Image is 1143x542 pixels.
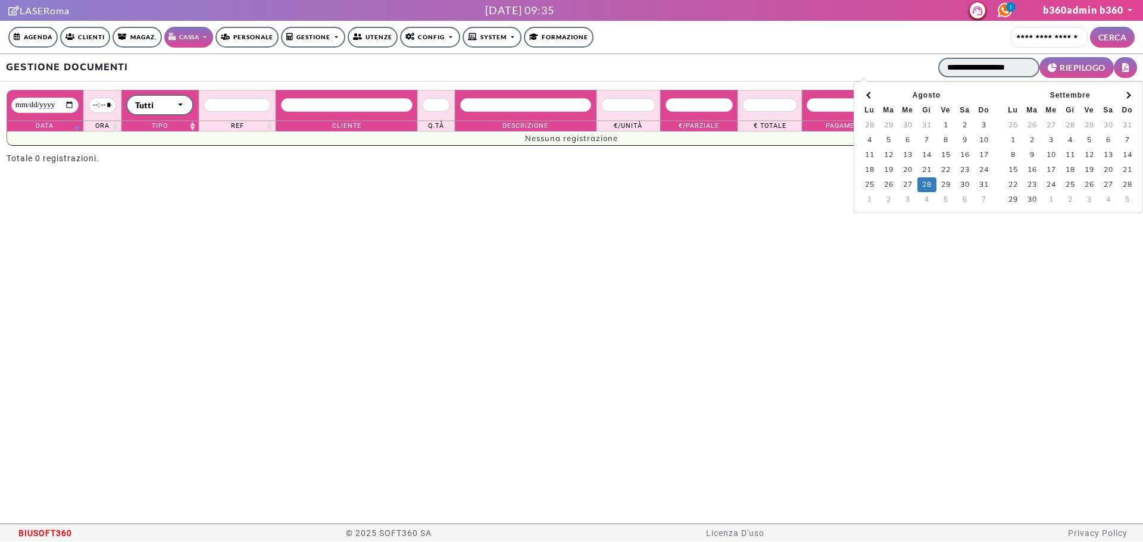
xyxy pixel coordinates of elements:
td: 23 [955,162,975,177]
span: BIUSOFT360 [18,524,72,542]
td: 1 [936,118,955,133]
td: 18 [860,162,879,177]
td: 24 [1042,177,1061,192]
td: 3 [1080,192,1099,207]
th: Tipo: activate to sort column ascending [121,121,199,131]
button: CERCA [1090,27,1135,48]
a: Clienti [60,27,110,48]
td: 7 [975,192,994,207]
th: Settembre [1023,88,1118,103]
th: Me [898,103,917,118]
td: 26 [1080,177,1099,192]
th: Ve [936,103,955,118]
td: 15 [1004,162,1023,177]
th: Pagamento: activate to sort column ascending [802,121,892,131]
th: Ref: activate to sort column ascending [199,121,276,131]
th: € Totale [738,121,802,131]
td: 28 [1061,118,1080,133]
td: 30 [1099,118,1118,133]
th: Q.tà [417,121,455,131]
td: 25 [1061,177,1080,192]
td: 4 [917,192,936,207]
th: Lu [1004,103,1023,118]
th: Lu [860,103,879,118]
a: Config [400,27,460,48]
a: Clicca per andare alla pagina di firmaLASERoma [8,5,70,16]
div: Totale 0 registrazioni. [7,146,99,165]
th: Sa [955,103,975,118]
td: 7 [917,133,936,148]
td: 4 [1061,133,1080,148]
td: 6 [898,133,917,148]
td: 28 [1118,177,1137,192]
td: 1 [1042,192,1061,207]
th: Data: activate to sort column ascending [7,121,84,131]
th: Ma [1023,103,1042,118]
td: 7 [1118,133,1137,148]
td: 18 [1061,162,1080,177]
td: 11 [860,148,879,162]
th: Do [975,103,994,118]
a: Magaz. [113,27,162,48]
td: 12 [1080,148,1099,162]
td: 31 [1118,118,1137,133]
td: 5 [1118,192,1137,207]
td: 3 [898,192,917,207]
td: 19 [879,162,898,177]
td: 30 [955,177,975,192]
a: Formazione [524,27,594,48]
td: 9 [1023,148,1042,162]
td: 29 [1080,118,1099,133]
td: 8 [936,133,955,148]
td: 31 [917,118,936,133]
a: Personale [216,27,279,48]
td: 11 [1061,148,1080,162]
td: 19 [1080,162,1099,177]
a: Gestione [281,27,346,48]
th: Ma [879,103,898,118]
td: 6 [955,192,975,207]
td: 1 [1004,133,1023,148]
td: 31 [975,177,994,192]
a: SYSTEM [463,27,522,48]
th: Gi [1061,103,1080,118]
td: 21 [917,162,936,177]
th: €/Unità [597,121,661,131]
td: 5 [936,192,955,207]
td: 27 [1042,118,1061,133]
td: 25 [860,177,879,192]
a: Utenze [348,27,398,48]
th: Ve [1080,103,1099,118]
td: 14 [1118,148,1137,162]
th: Agosto [879,88,975,103]
td: 4 [860,133,879,148]
td: 1 [860,192,879,207]
td: 10 [1042,148,1061,162]
td: 28 [860,118,879,133]
b: GESTIONE DOCUMENTI [6,61,128,73]
td: 4 [1099,192,1118,207]
td: 27 [1099,177,1118,192]
td: 2 [879,192,898,207]
th: €/Parziale [660,121,738,131]
td: 20 [898,162,917,177]
td: 2 [1061,192,1080,207]
td: 17 [1042,162,1061,177]
a: Licenza D'uso [706,528,764,538]
a: Agenda [8,27,58,48]
td: 2 [955,118,975,133]
td: 30 [898,118,917,133]
td: 3 [975,118,994,133]
a: RIEPILOGO [1039,57,1114,78]
a: Cassa [164,27,213,48]
td: 29 [1004,192,1023,207]
td: 28 [917,177,936,192]
td: 8 [1004,148,1023,162]
input: Cerca cliente... [1010,27,1088,48]
td: 24 [975,162,994,177]
td: 6 [1099,133,1118,148]
a: Privacy Policy [1068,528,1128,538]
th: Ora: activate to sort column ascending [83,121,121,131]
th: Sa [1099,103,1118,118]
td: 22 [936,162,955,177]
